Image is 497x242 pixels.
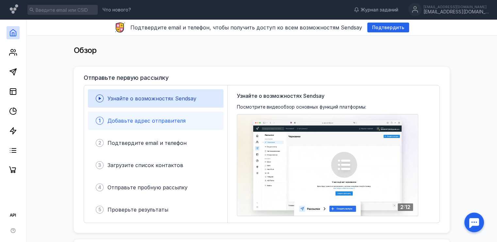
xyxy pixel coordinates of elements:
[98,184,101,191] span: 4
[84,75,169,81] h3: Отправьте первую рассылку
[351,7,402,13] a: Журнал заданий
[367,23,409,32] button: Подтвердить
[74,45,97,55] span: Обзор
[423,9,489,15] div: [EMAIL_ADDRESS][DOMAIN_NAME]
[98,206,101,213] span: 5
[99,8,134,12] a: Что нового?
[108,184,188,191] span: Отправьте пробную рассылку
[108,206,168,213] span: Проверьте результаты
[103,8,131,12] span: Что нового?
[98,140,101,146] span: 2
[372,25,404,30] span: Подтвердить
[108,117,186,124] span: Добавьте адрес отправителя
[99,117,101,124] span: 1
[237,104,366,110] span: Посмотрите видеообзор основных функций платформы:
[398,203,413,211] div: 2:12
[108,95,196,102] span: Узнайте о возможностях Sendsay
[98,162,101,168] span: 3
[27,5,98,15] input: Введите email или CSID
[423,5,489,9] div: [EMAIL_ADDRESS][DOMAIN_NAME]
[108,140,187,146] span: Подтвердите email и телефон
[130,24,362,31] span: Подтвердите email и телефон, чтобы получить доступ ко всем возможностям Sendsay
[361,7,398,13] span: Журнал заданий
[237,92,324,100] span: Узнайте о возможностях Sendsay
[108,162,183,168] span: Загрузите список контактов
